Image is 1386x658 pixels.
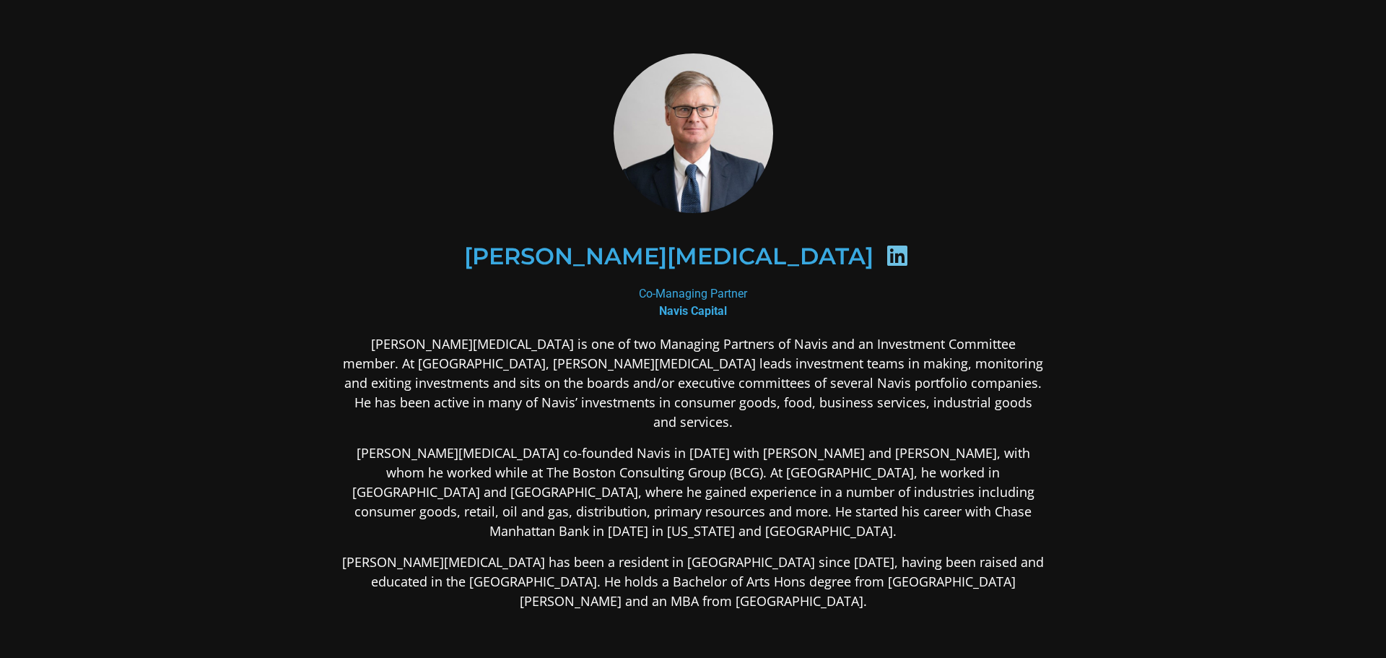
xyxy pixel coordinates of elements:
[342,334,1044,432] p: [PERSON_NAME][MEDICAL_DATA] is one of two Managing Partners of Navis and an Investment Committee ...
[342,553,1044,611] p: [PERSON_NAME][MEDICAL_DATA] has been a resident in [GEOGRAPHIC_DATA] since [DATE], having been ra...
[342,285,1044,320] div: Co-Managing Partner
[464,245,873,268] h2: [PERSON_NAME][MEDICAL_DATA]
[342,443,1044,541] p: [PERSON_NAME][MEDICAL_DATA] co-founded Navis in [DATE] with [PERSON_NAME] and [PERSON_NAME], with...
[659,304,727,318] b: Navis Capital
